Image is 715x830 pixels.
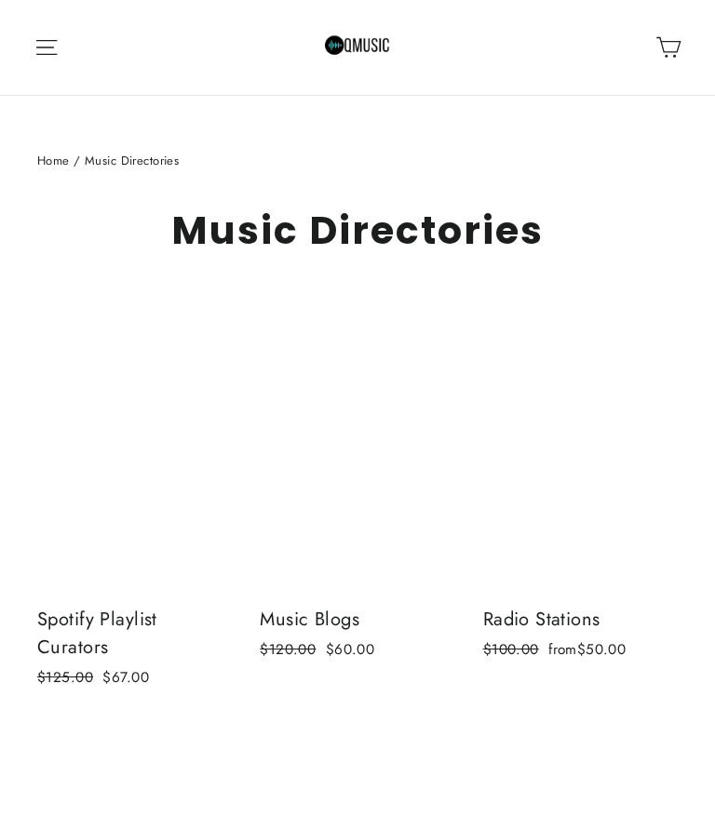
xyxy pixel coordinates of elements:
span: $60.00 [326,639,375,660]
span: $67.00 [102,667,149,688]
div: Radio Stations [483,606,678,634]
span: $125.00 [37,667,93,688]
span: / [74,152,80,169]
a: Music Blogs $120.00 $60.00 [260,402,454,666]
span: Music Directories [85,152,179,169]
div: Music Blogs [260,606,454,634]
span: $100.00 [483,639,539,660]
img: Q Music Promotions [325,31,390,63]
span: from [548,639,626,660]
span: $120.00 [260,639,316,660]
a: Radio Stations $100.00 from$50.00 [483,402,678,666]
div: Primary [125,19,589,76]
a: spotify playlist curators Spotify Playlist Curators $125.00 $67.00 [37,402,232,694]
h1: Music Directories [37,207,678,253]
nav: breadcrumbs [37,152,678,171]
a: Home [37,152,70,169]
div: Spotify Playlist Curators [37,606,232,662]
span: $50.00 [577,639,627,660]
